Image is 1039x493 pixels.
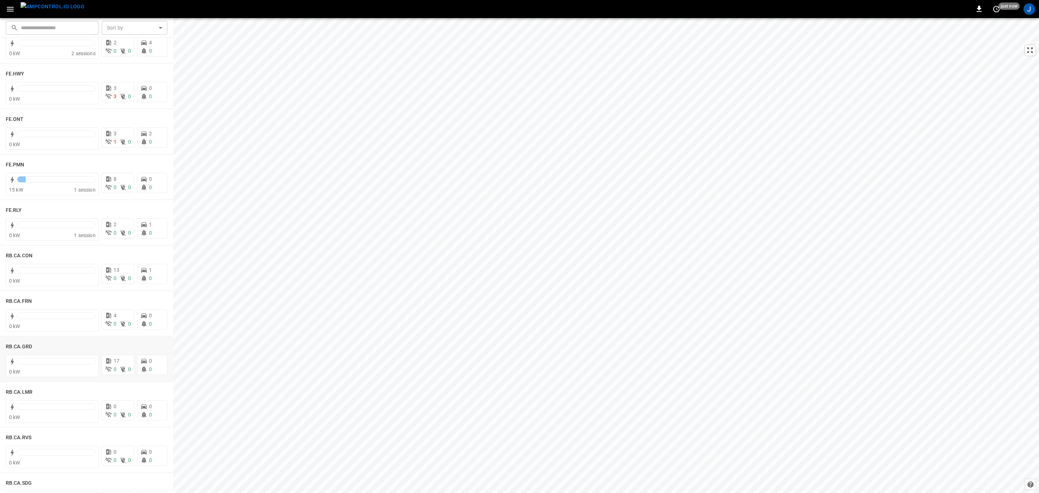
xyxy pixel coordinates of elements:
[128,184,131,190] span: 0
[128,275,131,281] span: 0
[9,414,20,420] span: 0 kW
[6,479,32,487] h6: RB.CA.SDG
[6,161,25,169] h6: FE.PMN
[114,412,117,418] span: 0
[991,3,1002,15] button: set refresh interval
[114,222,117,227] span: 2
[128,412,131,418] span: 0
[9,323,20,329] span: 0 kW
[114,176,117,182] span: 8
[149,230,152,236] span: 0
[128,139,131,145] span: 0
[149,313,152,318] span: 0
[128,230,131,236] span: 0
[1023,3,1035,15] div: profile-icon
[149,449,152,455] span: 0
[128,48,131,54] span: 0
[114,313,117,318] span: 4
[114,40,117,45] span: 2
[128,366,131,372] span: 0
[114,139,117,145] span: 1
[149,139,152,145] span: 0
[114,358,119,364] span: 17
[114,131,117,136] span: 3
[6,388,32,396] h6: RB.CA.LMR
[9,51,20,56] span: 0 kW
[149,131,152,136] span: 2
[149,321,152,327] span: 0
[6,115,24,123] h6: FE.ONT
[114,85,117,91] span: 3
[114,230,117,236] span: 0
[9,232,20,238] span: 0 kW
[149,412,152,418] span: 0
[114,267,119,273] span: 13
[149,40,152,45] span: 4
[149,267,152,273] span: 1
[9,460,20,466] span: 0 kW
[9,96,20,102] span: 0 kW
[149,184,152,190] span: 0
[114,93,117,99] span: 3
[114,184,117,190] span: 0
[114,366,117,372] span: 0
[149,358,152,364] span: 0
[173,18,1039,493] canvas: Map
[9,278,20,284] span: 0 kW
[128,93,131,99] span: 0
[6,434,31,442] h6: RB.CA.RVS
[114,48,117,54] span: 0
[74,232,95,238] span: 1 session
[149,93,152,99] span: 0
[6,70,25,78] h6: FE.HWY
[149,222,152,227] span: 1
[114,275,117,281] span: 0
[128,457,131,463] span: 0
[149,457,152,463] span: 0
[999,3,1020,10] span: just now
[149,403,152,409] span: 0
[71,51,96,56] span: 2 sessions
[74,187,95,193] span: 1 session
[9,187,23,193] span: 15 kW
[114,403,117,409] span: 0
[114,321,117,327] span: 0
[6,252,32,260] h6: RB.CA.CON
[114,457,117,463] span: 0
[9,141,20,147] span: 0 kW
[21,2,84,11] img: ampcontrol.io logo
[149,275,152,281] span: 0
[6,206,22,214] h6: FE.RLY
[128,321,131,327] span: 0
[149,176,152,182] span: 0
[114,449,117,455] span: 0
[9,369,20,375] span: 0 kW
[149,85,152,91] span: 0
[149,48,152,54] span: 0
[6,343,32,351] h6: RB.CA.GRD
[6,297,32,305] h6: RB.CA.FRN
[149,366,152,372] span: 0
